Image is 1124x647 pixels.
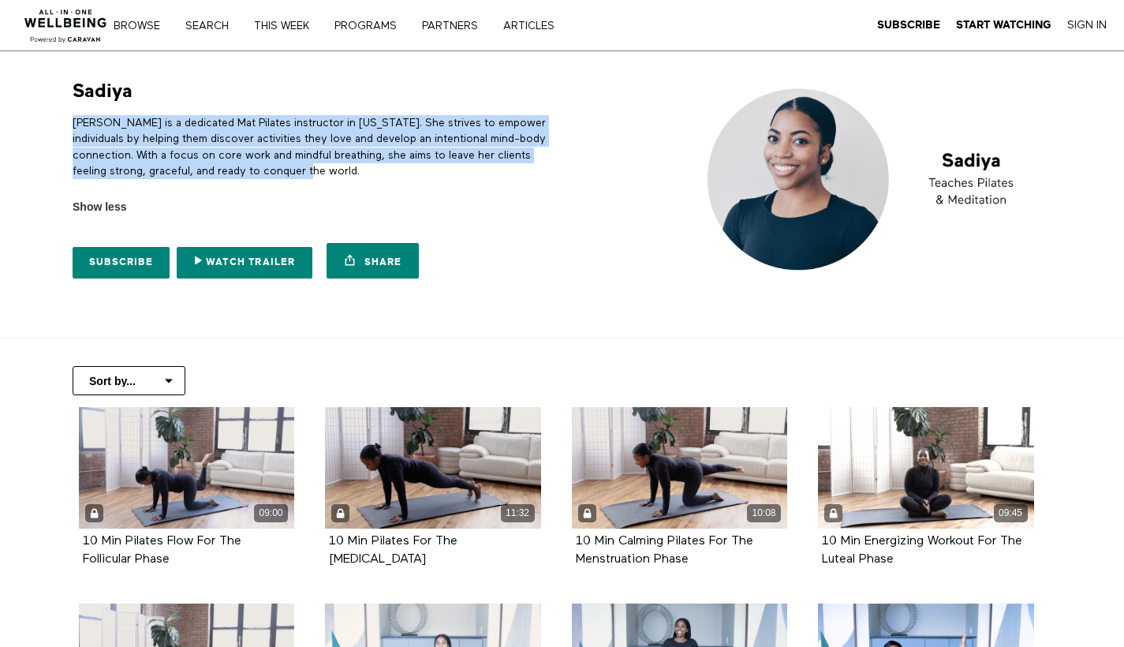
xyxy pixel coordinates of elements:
a: 10 Min Pilates Flow For The Follicular Phase 09:00 [79,407,295,529]
a: Sign In [1067,18,1107,32]
a: Subscribe [877,18,940,32]
a: Watch Trailer [177,247,312,279]
a: 10 Min Calming Pilates For The Menstruation Phase 10:08 [572,407,788,529]
strong: 10 Min Pilates For The Menstrual Cycle [329,535,457,566]
a: 10 Min Energizing Workout For The Luteal Phase [822,535,1022,565]
div: 10:08 [747,504,781,522]
a: PARTNERS [416,21,495,32]
div: 09:45 [994,504,1028,522]
a: 10 Min Pilates Flow For The Follicular Phase [83,535,241,565]
img: Sadiya [694,79,1051,280]
a: Browse [108,21,177,32]
strong: Subscribe [877,19,940,31]
a: Start Watching [956,18,1051,32]
a: Share [327,243,418,279]
div: 09:00 [254,504,288,522]
a: 10 Min Energizing Workout For The Luteal Phase 09:45 [818,407,1034,529]
nav: Primary [125,17,587,33]
a: 10 Min Pilates For The [MEDICAL_DATA] [329,535,457,565]
a: THIS WEEK [248,21,326,32]
a: PROGRAMS [329,21,413,32]
a: 10 Min Pilates For The Menstrual Cycle 11:32 [325,407,541,529]
h1: Sadiya [73,79,133,103]
span: Show less [73,199,126,215]
a: 10 Min Calming Pilates For The Menstruation Phase [576,535,753,565]
p: [PERSON_NAME] is a dedicated Mat Pilates instructor in [US_STATE]. She strives to empower individ... [73,115,556,179]
a: Search [180,21,245,32]
div: 11:32 [501,504,535,522]
a: ARTICLES [498,21,571,32]
a: Subscribe [73,247,170,279]
strong: Start Watching [956,19,1051,31]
